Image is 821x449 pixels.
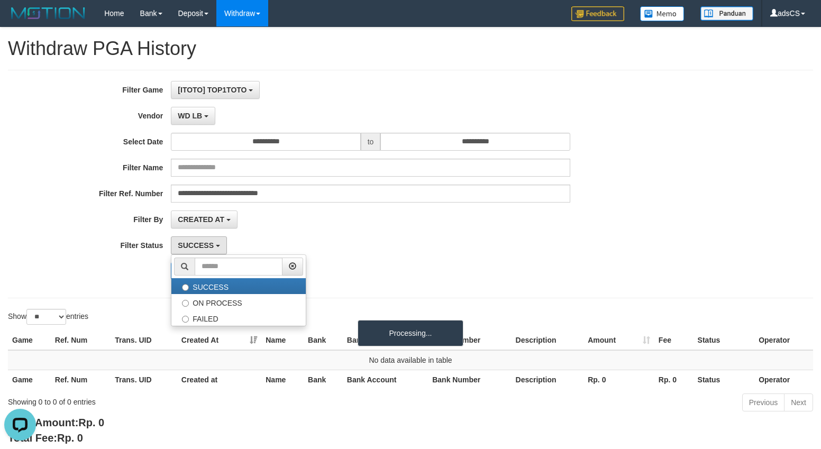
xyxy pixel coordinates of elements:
[57,432,83,444] span: Rp. 0
[182,300,189,307] input: ON PROCESS
[51,331,111,350] th: Ref. Num
[8,370,51,389] th: Game
[8,392,334,407] div: Showing 0 to 0 of 0 entries
[694,370,755,389] th: Status
[304,331,343,350] th: Bank
[361,133,381,151] span: to
[171,81,260,99] button: [ITOTO] TOP1TOTO
[171,236,227,254] button: SUCCESS
[171,294,306,310] label: ON PROCESS
[304,370,343,389] th: Bank
[343,331,428,350] th: Bank Account
[8,350,813,370] td: No data available in table
[171,107,215,125] button: WD LB
[8,331,51,350] th: Game
[171,210,238,228] button: CREATED AT
[583,331,654,350] th: Amount: activate to sort column ascending
[8,5,88,21] img: MOTION_logo.png
[177,370,261,389] th: Created at
[26,309,66,325] select: Showentries
[178,241,214,250] span: SUCCESS
[178,215,224,224] span: CREATED AT
[261,370,304,389] th: Name
[171,278,306,294] label: SUCCESS
[8,309,88,325] label: Show entries
[182,284,189,291] input: SUCCESS
[428,331,511,350] th: Bank Number
[8,432,83,444] b: Total Fee:
[640,6,685,21] img: Button%20Memo.svg
[742,393,784,411] a: Previous
[8,38,813,59] h1: Withdraw PGA History
[182,316,189,323] input: FAILED
[343,370,428,389] th: Bank Account
[261,331,304,350] th: Name
[512,370,584,389] th: Description
[358,320,463,346] div: Processing...
[78,417,104,428] span: Rp. 0
[512,331,584,350] th: Description
[178,86,247,94] span: [ITOTO] TOP1TOTO
[8,417,104,428] b: Total Amount:
[700,6,753,21] img: panduan.png
[583,370,654,389] th: Rp. 0
[4,4,36,36] button: Open LiveChat chat widget
[178,112,202,120] span: WD LB
[754,331,813,350] th: Operator
[654,370,694,389] th: Rp. 0
[51,370,111,389] th: Ref. Num
[654,331,694,350] th: Fee
[177,331,261,350] th: Created At: activate to sort column ascending
[571,6,624,21] img: Feedback.jpg
[784,393,813,411] a: Next
[111,370,177,389] th: Trans. UID
[754,370,813,389] th: Operator
[171,310,306,326] label: FAILED
[428,370,511,389] th: Bank Number
[694,331,755,350] th: Status
[111,331,177,350] th: Trans. UID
